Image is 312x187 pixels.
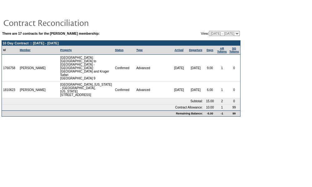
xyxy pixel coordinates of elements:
[136,48,142,52] a: Type
[2,82,18,98] td: 1810623
[216,82,228,98] td: 1
[228,55,240,82] td: 0
[204,55,216,82] td: 9.00
[216,55,228,82] td: 1
[2,104,204,110] td: Contract Allowance:
[115,48,124,52] a: Status
[175,48,184,52] a: Arrival
[3,16,128,29] img: pgTtlContractReconciliation.gif
[216,110,228,116] td: -1
[59,82,114,98] td: [GEOGRAPHIC_DATA], [US_STATE] - [GEOGRAPHIC_DATA], [US_STATE] [STREET_ADDRESS]
[228,82,240,98] td: 0
[216,98,228,104] td: 2
[2,98,204,104] td: Subtotal:
[114,82,135,98] td: Confirmed
[171,55,187,82] td: [DATE]
[206,48,213,52] a: Days
[2,110,204,116] td: Remaining Balance:
[114,55,135,82] td: Confirmed
[217,47,227,53] a: ARTokens
[187,82,204,98] td: [DATE]
[18,55,47,82] td: [PERSON_NAME]
[204,98,216,104] td: 15.00
[228,98,240,104] td: 0
[60,48,72,52] a: Property
[204,110,216,116] td: -5.00
[2,32,100,35] b: There are 17 contracts for the [PERSON_NAME] membership:
[135,55,171,82] td: Advanced
[229,47,239,53] a: SGTokens
[20,48,31,52] a: Member
[18,82,47,98] td: [PERSON_NAME]
[2,41,240,46] td: 10 Day Contract :: [DATE] - [DATE]
[189,48,202,52] a: Departure
[59,55,114,82] td: [GEOGRAPHIC_DATA]: [GEOGRAPHIC_DATA] to [GEOGRAPHIC_DATA] - [GEOGRAPHIC_DATA]: [GEOGRAPHIC_DATA] ...
[171,82,187,98] td: [DATE]
[204,104,216,110] td: 10.00
[135,82,171,98] td: Advanced
[172,31,240,36] td: View:
[216,104,228,110] td: 1
[2,55,18,82] td: 1766758
[187,55,204,82] td: [DATE]
[228,110,240,116] td: 99
[228,104,240,110] td: 99
[2,46,18,55] td: Id
[204,82,216,98] td: 6.00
